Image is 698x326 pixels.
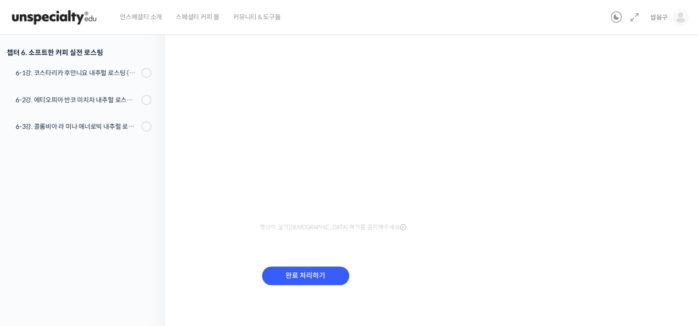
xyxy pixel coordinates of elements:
span: 영상이 끊기[DEMOGRAPHIC_DATA] 여기를 클릭해주세요 [260,224,406,231]
span: 홈 [29,264,34,271]
span: 설정 [142,264,153,271]
div: 6-2강. 에티오피아 반코 미치차 내추럴 로스팅 (라이트/미디움/다크) [16,95,139,105]
span: 쌉융구 [650,13,668,22]
div: 6-3강. 콜롬비아 라 미나 애너로빅 내추럴 로스팅 (라이트/미디움/다크) [16,122,139,132]
div: 6-1강. 코스타리카 후안니요 내추럴 로스팅 (라이트/미디움/다크) [16,68,139,78]
div: 챕터 6. 소프트한 커피 실전 로스팅 [7,46,151,59]
input: 완료 처리하기 [262,266,349,285]
a: 홈 [3,250,61,273]
a: 대화 [61,250,118,273]
span: 대화 [84,264,95,271]
a: 설정 [118,250,176,273]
